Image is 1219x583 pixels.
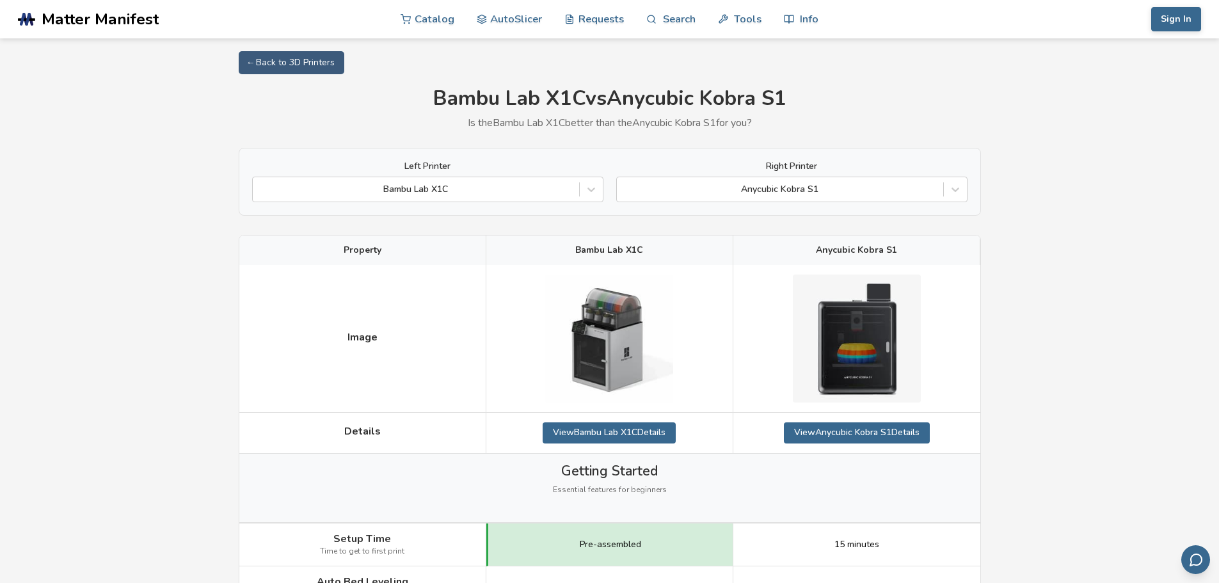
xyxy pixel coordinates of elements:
span: Setup Time [333,533,391,545]
span: 15 minutes [834,539,879,550]
span: Getting Started [561,463,658,479]
label: Left Printer [252,161,603,172]
p: Is the Bambu Lab X1C better than the Anycubic Kobra S1 for you? [239,117,981,129]
a: ← Back to 3D Printers [239,51,344,74]
span: Time to get to first print [320,547,404,556]
img: Anycubic Kobra S1 [793,275,921,403]
span: Image [347,331,378,343]
button: Send feedback via email [1181,545,1210,574]
span: Property [344,245,381,255]
span: Anycubic Kobra S1 [816,245,897,255]
a: ViewAnycubic Kobra S1Details [784,422,930,443]
h1: Bambu Lab X1C vs Anycubic Kobra S1 [239,87,981,111]
img: Bambu Lab X1C [545,275,673,403]
input: Anycubic Kobra S1 [623,184,626,195]
label: Right Printer [616,161,968,172]
span: Bambu Lab X1C [575,245,643,255]
button: Sign In [1151,7,1201,31]
a: ViewBambu Lab X1CDetails [543,422,676,443]
input: Bambu Lab X1C [259,184,262,195]
span: Essential features for beginners [553,486,667,495]
span: Matter Manifest [42,10,159,28]
span: Pre-assembled [580,539,641,550]
span: Details [344,426,381,437]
